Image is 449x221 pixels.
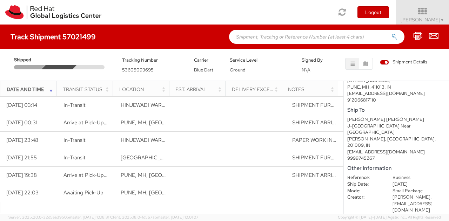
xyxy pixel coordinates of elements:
h5: Other Information [347,165,445,171]
h5: Signed By [302,58,327,63]
dt: Creator: [342,194,387,201]
span: PUNE, MH, IN [121,172,203,179]
span: [PERSON_NAME] [401,16,444,23]
button: Logout [357,6,389,18]
div: 9999745267 [347,155,445,162]
div: Date and Time [7,86,54,93]
div: J-[GEOGRAPHIC_DATA] Near [GEOGRAPHIC_DATA] [347,123,445,136]
img: rh-logistics-00dfa346123c4ec078e1.svg [5,5,101,19]
span: Awaiting Pick-Up [63,189,103,196]
div: [EMAIL_ADDRESS][DOMAIN_NAME] [347,90,445,97]
span: PUNE, MH, IN [121,189,203,196]
span: 53605093695 [122,67,154,73]
span: master, [DATE] 10:18:31 [69,215,109,220]
div: [PERSON_NAME], [GEOGRAPHIC_DATA], 201009, IN [347,136,445,149]
span: In-Transit [63,137,86,144]
span: Arrive at Pick-Up Location [63,172,126,179]
div: [STREET_ADDRESS] [347,77,445,84]
span: PAPER WORK INSCAN [292,137,347,144]
span: SHIPMENT ARRIVED [292,172,343,179]
div: Transit Status [63,86,110,93]
dt: Mode: [342,188,387,194]
span: master, [DATE] 10:01:07 [157,215,199,220]
span: Ground [230,67,246,73]
dt: Reference: [342,174,387,181]
span: HINJEWADI WAREHOUSE, KONDHWA, MAHARASHTRA [121,137,296,144]
h5: Carrier [194,58,220,63]
span: Blue Dart [194,67,213,73]
span: SHIPMENT FURTHER CONNECTED [292,102,378,109]
div: 912066817110 [347,97,445,104]
div: [PERSON_NAME] [PERSON_NAME] [347,116,445,123]
span: PUNE, MH, IN [121,119,203,126]
span: Shipped [14,57,44,63]
div: Notes [288,86,336,93]
span: SHIPMENT FURTHER CONNECTED [292,154,378,161]
input: Shipment, Tracking or Reference Number (at least 4 chars) [229,30,404,44]
span: In-Transit [63,154,86,161]
div: Delivery Exception [232,86,280,93]
dt: Ship Date: [342,181,387,188]
span: MAGARPATTA CITY PUD, PUNE, MAHARASHTRA [121,154,287,161]
h5: Ship To [347,107,445,113]
div: Location [119,86,167,93]
span: HINJEWADI WAREHOUSE, KONDHWA, MAHARASHTRA [121,102,296,109]
span: Copyright © [DATE]-[DATE] Agistix Inc., All Rights Reserved [338,215,441,220]
span: Server: 2025.20.0-32d5ea39505 [8,215,109,220]
div: Est. Arrival [175,86,223,93]
label: Shipment Details [380,59,427,67]
span: [PERSON_NAME], [393,194,431,200]
h5: Service Level [230,58,291,63]
span: Arrive at Pick-Up Location [63,119,126,126]
h4: Track Shipment 57021499 [11,33,96,41]
span: Shipment Details [380,59,427,65]
span: In-Transit [63,102,86,109]
span: SHIPMENT ARRIVED [292,119,343,126]
div: [EMAIL_ADDRESS][DOMAIN_NAME] [347,149,445,156]
span: ▼ [440,17,444,23]
span: Client: 2025.18.0-fd567a5 [110,215,199,220]
span: N\A [302,67,310,73]
div: PUNE, MH, 411013, IN [347,84,445,91]
h5: Tracking Number [122,58,183,63]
